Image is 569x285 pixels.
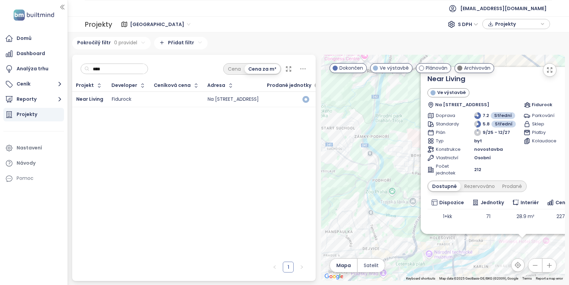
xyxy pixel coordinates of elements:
div: Cena [224,64,245,74]
span: Dokončen [339,64,363,72]
div: Domů [17,34,31,43]
span: Interiér [521,199,539,206]
span: Projekty [495,19,539,29]
a: Nastavení [3,141,64,155]
div: Projekt [76,83,94,88]
td: 28.9 m² [508,209,543,223]
span: Střední [495,121,512,127]
span: 9/25 - 12/27 [483,129,510,136]
button: Reporty [3,93,64,106]
div: Adresa [207,83,225,88]
li: Předchozí strana [269,262,280,272]
div: Analýza trhu [17,65,48,73]
button: Satelit [358,259,385,272]
span: Konstrukce [436,146,459,153]
div: Dashboard [17,49,45,58]
div: Ceníková cena [154,83,191,88]
span: 5.8 [483,121,490,127]
span: Doprava [436,112,459,119]
a: 1 [283,262,293,272]
span: Sklep [532,121,555,127]
div: Projekty [85,18,112,31]
div: Pokročilý filtr [72,37,151,49]
td: 2+kk [427,223,468,238]
a: Near Living [427,74,465,84]
td: 1+kk [427,209,468,223]
div: Pomoc [17,174,34,183]
span: Praha [130,19,190,29]
a: Dashboard [3,47,64,61]
span: Parkování [532,112,555,119]
button: right [296,262,307,272]
span: novostavba [474,146,503,153]
span: Počet jednotek [436,163,459,176]
span: Platby [532,129,555,136]
span: right [300,265,304,269]
span: Plánován [426,64,447,72]
button: Keyboard shortcuts [406,276,435,281]
div: Nastavení [17,144,42,152]
span: 0 pravidel [114,39,137,46]
div: 0/212 [313,97,330,101]
span: Archivován [464,64,490,72]
div: Prodané jednotky [267,81,321,90]
div: Fidurock [112,96,131,102]
a: Terms (opens in new tab) [522,277,532,280]
div: Návody [17,159,36,167]
a: Domů [3,32,64,45]
button: left [269,262,280,272]
div: Dostupné [428,182,461,191]
span: Dispozice [439,199,464,206]
a: Projekty [3,108,64,121]
span: Osobní [474,155,491,161]
div: Prodané [499,182,526,191]
span: [EMAIL_ADDRESS][DOMAIN_NAME] [460,0,547,17]
span: 212 [474,166,481,173]
span: Mapa [336,262,351,269]
td: 50.6 m² [508,223,543,238]
span: Ve výstavbě [380,64,409,72]
span: Jednotky [481,199,504,206]
span: S DPH [458,19,478,29]
span: Ve výstavbě [437,89,465,96]
span: Fidurock [531,101,552,108]
img: logo [12,8,56,22]
span: Typ [436,138,459,144]
span: Kolaudace [532,138,555,144]
a: Analýza trhu [3,62,64,76]
div: Developer [111,83,137,88]
li: Následující strana [296,262,307,272]
div: Pomoc [3,172,64,185]
td: 71 [468,209,508,223]
span: Na [STREET_ADDRESS] [435,101,489,108]
span: 7.2 [483,112,489,119]
li: 1 [283,262,294,272]
div: Cena za m² [245,64,280,74]
a: Near Living [76,96,103,102]
a: Open this area in Google Maps (opens a new window) [323,272,345,281]
span: byt [474,138,482,144]
div: Rezervováno [461,182,499,191]
span: Satelit [364,262,379,269]
td: 76 [468,223,508,238]
button: Ceník [3,77,64,91]
div: Projekty [17,110,37,119]
span: Standardy [436,121,459,127]
span: Střední [494,112,512,119]
button: Mapa [330,259,357,272]
span: left [273,265,277,269]
div: button [486,19,546,29]
span: Plán [436,129,459,136]
div: Na [STREET_ADDRESS] [208,96,259,102]
div: Přidat filtr [154,37,208,49]
span: Map data ©2025 GeoBasis-DE/BKG (©2009), Google [439,277,518,280]
a: Návody [3,157,64,170]
span: Prodané jednotky [267,83,311,88]
img: Google [323,272,345,281]
span: Vlastnictví [436,155,459,161]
